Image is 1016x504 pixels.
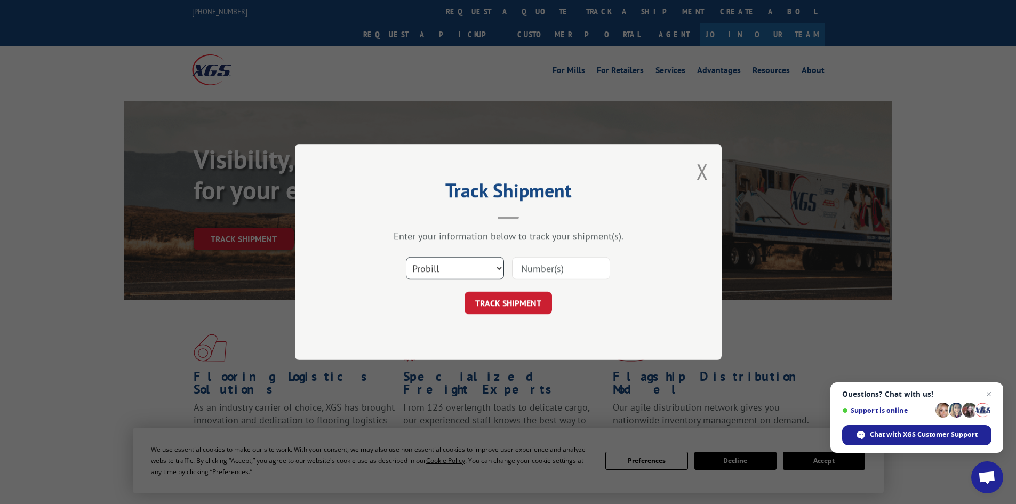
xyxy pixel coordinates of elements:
[842,406,932,414] span: Support is online
[870,430,978,439] span: Chat with XGS Customer Support
[697,157,708,186] button: Close modal
[842,390,991,398] span: Questions? Chat with us!
[348,230,668,242] div: Enter your information below to track your shipment(s).
[842,425,991,445] span: Chat with XGS Customer Support
[512,257,610,279] input: Number(s)
[971,461,1003,493] a: Open chat
[465,292,552,314] button: TRACK SHIPMENT
[348,183,668,203] h2: Track Shipment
